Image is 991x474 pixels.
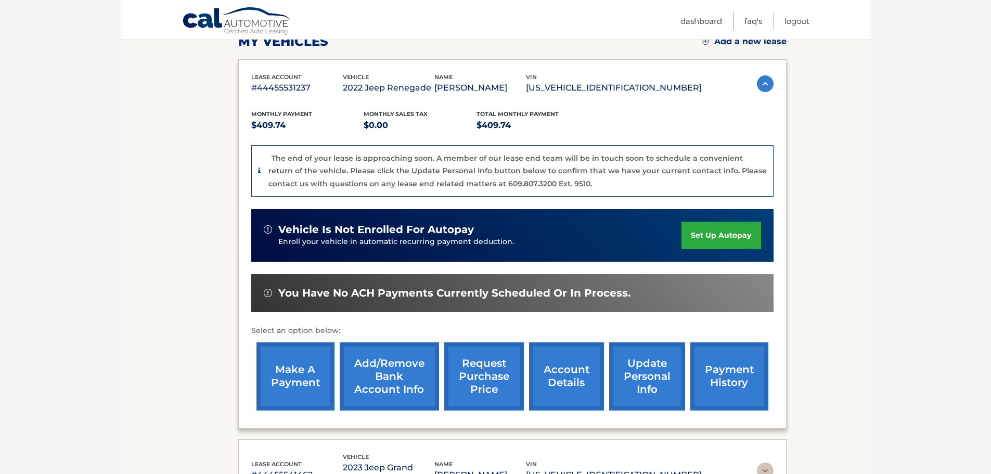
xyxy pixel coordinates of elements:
span: name [434,460,453,468]
span: vehicle [343,73,369,81]
h2: my vehicles [238,34,328,49]
img: alert-white.svg [264,225,272,234]
span: Monthly Payment [251,110,312,118]
span: vehicle is not enrolled for autopay [278,223,474,236]
span: Monthly sales Tax [364,110,428,118]
span: vehicle [343,453,369,460]
p: [PERSON_NAME] [434,81,526,95]
a: make a payment [256,342,334,411]
span: You have no ACH payments currently scheduled or in process. [278,287,630,300]
a: FAQ's [744,12,762,30]
a: Dashboard [680,12,722,30]
img: add.svg [702,37,709,45]
a: set up autopay [681,222,761,249]
p: Select an option below: [251,325,774,337]
p: #44455531237 [251,81,343,95]
span: lease account [251,73,302,81]
p: $0.00 [364,118,477,133]
p: [US_VEHICLE_IDENTIFICATION_NUMBER] [526,81,702,95]
img: accordion-active.svg [757,75,774,92]
img: alert-white.svg [264,289,272,297]
a: Cal Automotive [182,7,291,37]
span: Total Monthly Payment [477,110,559,118]
p: 2022 Jeep Renegade [343,81,434,95]
a: Add a new lease [702,36,787,47]
a: account details [529,342,604,411]
span: vin [526,73,537,81]
span: vin [526,460,537,468]
p: Enroll your vehicle in automatic recurring payment deduction. [278,236,682,248]
a: Logout [784,12,809,30]
a: Add/Remove bank account info [340,342,439,411]
span: lease account [251,460,302,468]
p: The end of your lease is approaching soon. A member of our lease end team will be in touch soon t... [268,153,767,188]
a: update personal info [609,342,685,411]
span: name [434,73,453,81]
a: payment history [690,342,768,411]
p: $409.74 [251,118,364,133]
a: request purchase price [444,342,524,411]
p: $409.74 [477,118,589,133]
